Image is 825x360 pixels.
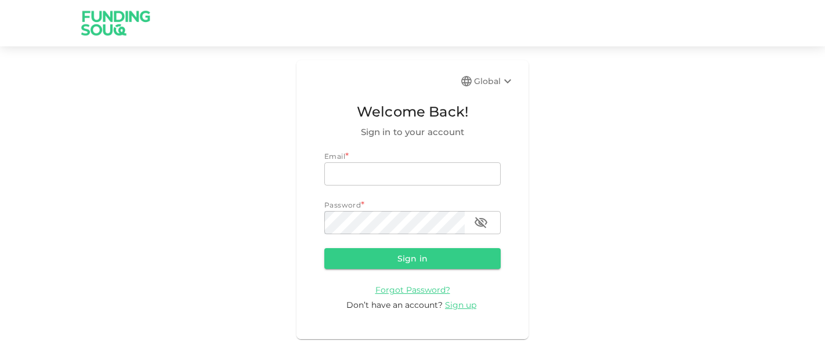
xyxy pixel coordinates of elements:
span: Welcome Back! [324,101,501,123]
span: Password [324,201,361,209]
input: email [324,162,501,186]
button: Sign in [324,248,501,269]
span: Sign up [445,300,476,310]
a: Forgot Password? [375,284,450,295]
span: Forgot Password? [375,285,450,295]
input: password [324,211,465,234]
span: Email [324,152,345,161]
span: Sign in to your account [324,125,501,139]
div: Global [474,74,515,88]
span: Don’t have an account? [346,300,443,310]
